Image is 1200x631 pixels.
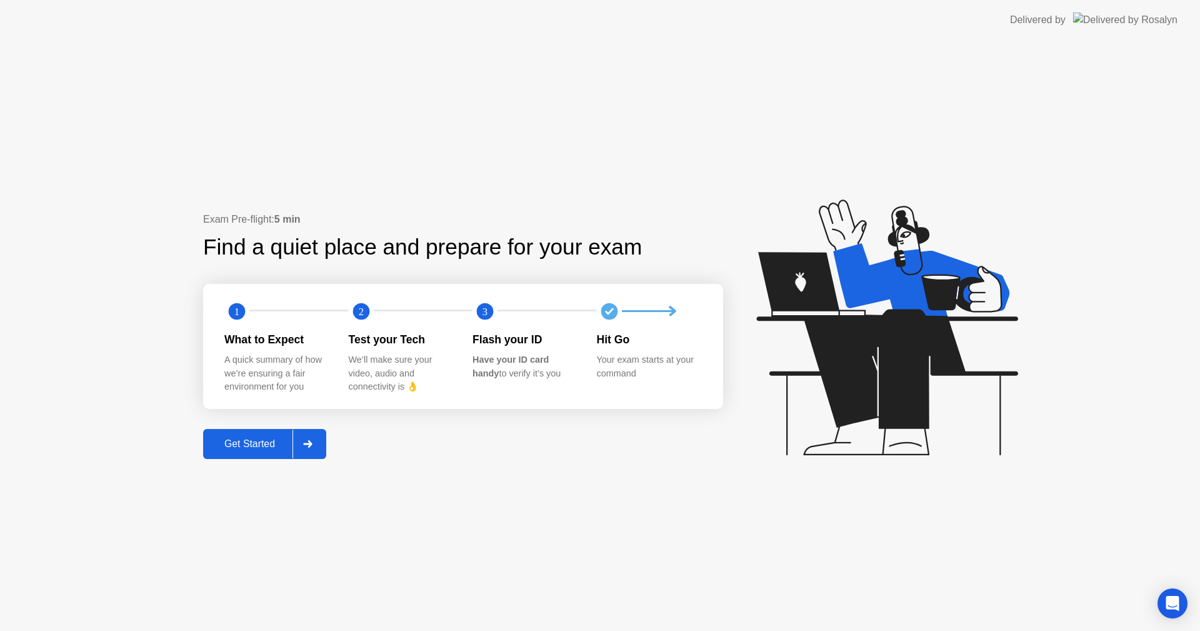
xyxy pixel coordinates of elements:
text: 2 [358,305,363,317]
b: Have your ID card handy [472,355,549,378]
div: We’ll make sure your video, audio and connectivity is 👌 [349,353,453,394]
div: Hit Go [597,331,701,348]
b: 5 min [274,214,301,225]
div: What to Expect [224,331,329,348]
img: Delivered by Rosalyn [1073,13,1177,27]
div: Find a quiet place and prepare for your exam [203,231,644,264]
div: Delivered by [1010,13,1066,28]
div: Flash your ID [472,331,577,348]
text: 3 [482,305,487,317]
div: to verify it’s you [472,353,577,380]
div: Test your Tech [349,331,453,348]
div: Your exam starts at your command [597,353,701,380]
div: Exam Pre-flight: [203,212,723,227]
div: A quick summary of how we’re ensuring a fair environment for you [224,353,329,394]
div: Open Intercom Messenger [1157,588,1187,618]
button: Get Started [203,429,326,459]
div: Get Started [207,438,292,450]
text: 1 [234,305,239,317]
